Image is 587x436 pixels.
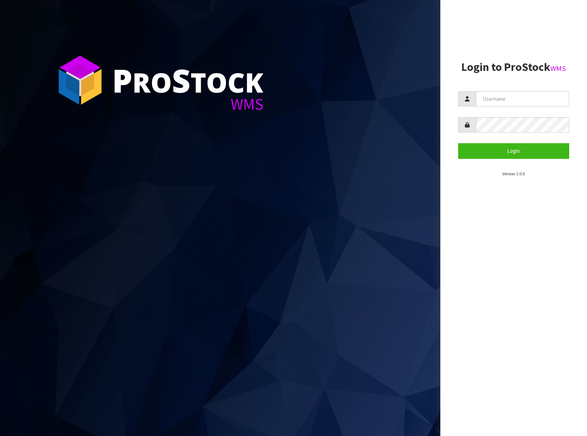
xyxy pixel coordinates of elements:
[112,64,263,96] div: ro tock
[458,143,569,159] button: Login
[502,171,525,176] small: Version 1.0.0
[53,53,107,107] img: ProStock Cube
[550,64,566,73] small: WMS
[458,61,569,73] h2: Login to ProStock
[112,96,263,112] div: WMS
[172,58,190,102] span: S
[476,91,569,107] input: Username
[112,58,132,102] span: P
